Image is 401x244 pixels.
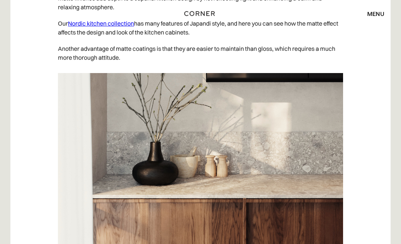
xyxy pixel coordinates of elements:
div: menu [367,11,384,17]
a: home [182,9,219,19]
p: Another advantage of matte coatings is that they are easier to maintain than gloss, which require... [58,41,343,66]
div: menu [360,7,384,20]
p: Our has many features of Japandi style, and here you can see how the matte effect affects the des... [58,16,343,41]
